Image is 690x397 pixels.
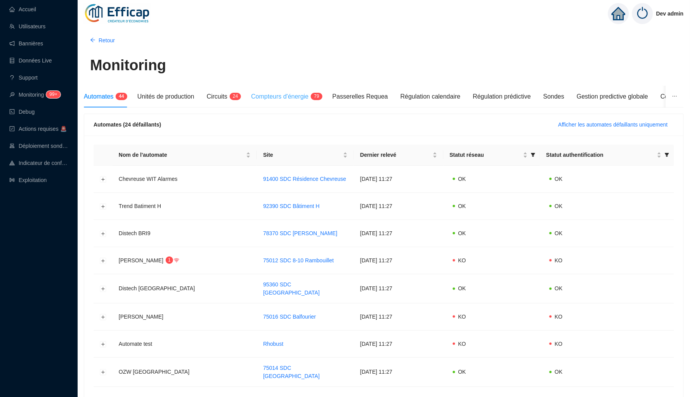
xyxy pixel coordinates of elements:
h1: Monitoring [90,57,166,75]
span: 4 [236,94,238,99]
span: Retour [99,36,115,45]
a: Rhobust [263,341,283,347]
button: Afficher les automates défaillants uniquement [552,118,674,131]
span: OK [458,230,466,236]
button: Développer la ligne [100,258,106,264]
td: [DATE] 11:27 [354,247,444,274]
button: Retour [84,34,121,47]
a: homeAccueil [9,6,36,12]
sup: 79 [311,93,322,100]
span: Passerelles Requea [333,93,388,100]
td: [DATE] 11:27 [354,358,444,387]
a: notificationBannières [9,40,43,47]
span: arrow-left [90,37,95,43]
a: 78370 SDC [PERSON_NAME] [263,230,337,236]
a: 75012 SDC 8-10 Rambouillet [263,257,334,264]
th: Statut authentification [540,145,674,166]
th: Nom de l'automate [113,145,257,166]
span: 1 [168,257,171,263]
span: Statut authentification [546,151,655,159]
th: Site [257,145,354,166]
span: Actions requises 🚨 [19,126,67,132]
td: [DATE] 11:27 [354,331,444,358]
sup: 147 [46,91,60,98]
a: 92390 SDC Bâtiment H [263,203,320,209]
button: Développer la ligne [100,231,106,237]
span: Dev admin [656,1,684,26]
span: OK [458,285,466,291]
span: Automates (24 défaillants) [94,121,161,128]
span: 7 [314,94,317,99]
button: Développer la ligne [100,176,106,182]
span: Circuits [207,93,227,100]
a: teamUtilisateurs [9,23,45,29]
div: Régulation calendaire [400,92,461,101]
a: monitorMonitoring99+ [9,92,58,98]
a: 75016 SDC Balfourier [263,314,316,320]
a: clusterDéploiement sondes [9,143,68,149]
span: Nom de l'automate [119,151,244,159]
span: KO [555,314,563,320]
div: Gestion predictive globale [577,92,648,101]
span: Unités de production [137,93,194,100]
span: OK [458,176,466,182]
span: OK [555,203,563,209]
th: Statut réseau [444,145,540,166]
button: Développer la ligne [100,286,106,292]
a: 75014 SDC [GEOGRAPHIC_DATA] [263,365,320,379]
span: [PERSON_NAME] [119,314,163,320]
sup: 1 [166,257,173,264]
span: Dernier relevé [360,151,431,159]
span: KO [458,314,466,320]
span: KO [555,341,563,347]
td: [DATE] 11:27 [354,166,444,193]
img: power [632,3,653,24]
a: 91400 SDC Résidence Chevreuse [263,176,346,182]
a: databaseDonnées Live [9,57,52,64]
sup: 24 [230,93,241,100]
span: KO [458,257,466,264]
a: heat-mapIndicateur de confort [9,160,68,166]
span: Site [263,151,342,159]
span: Statut réseau [450,151,522,159]
span: filter [663,149,671,161]
span: OZW [GEOGRAPHIC_DATA] [119,369,189,375]
td: [DATE] 11:27 [354,193,444,220]
span: OK [555,176,563,182]
span: Trend Batiment H [119,203,161,209]
div: Confort [661,92,681,101]
span: OK [555,369,563,375]
span: 9 [317,94,319,99]
a: 95360 SDC [GEOGRAPHIC_DATA] [263,281,320,296]
span: Compteurs d'énergie [251,93,309,100]
button: ellipsis [666,86,684,107]
a: questionSupport [9,75,38,81]
td: [DATE] 11:27 [354,274,444,303]
span: Afficher les automates défaillants uniquement [558,121,668,129]
span: OK [458,369,466,375]
span: 4 [121,94,124,99]
span: KO [555,257,563,264]
a: slidersExploitation [9,177,47,183]
span: Automates [84,93,113,100]
span: home [612,7,626,21]
span: 4 [119,94,121,99]
span: OK [458,203,466,209]
button: Développer la ligne [100,314,106,320]
span: 2 [233,94,236,99]
td: [DATE] 11:27 [354,303,444,331]
sup: 44 [116,93,127,100]
span: Distech [GEOGRAPHIC_DATA] [119,285,195,291]
span: OK [555,230,563,236]
span: ellipsis [672,94,678,99]
span: filter [529,149,537,161]
span: Distech BRI9 [119,230,151,236]
td: [DATE] 11:27 [354,220,444,247]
